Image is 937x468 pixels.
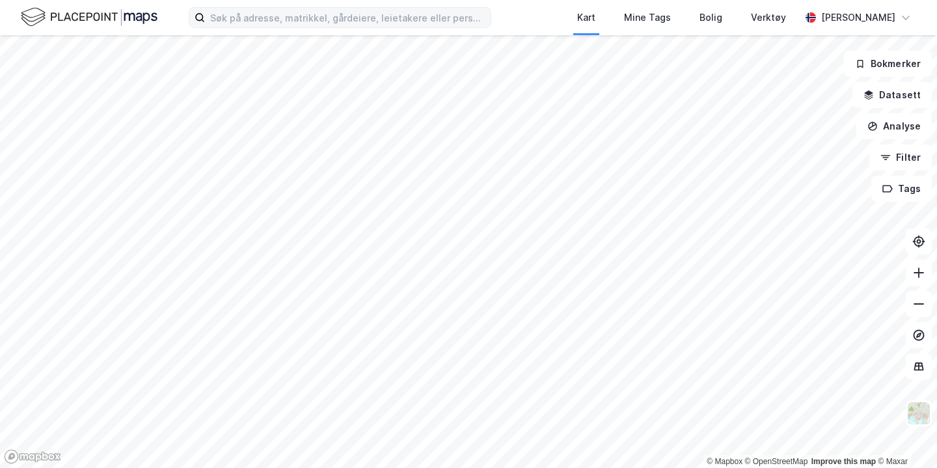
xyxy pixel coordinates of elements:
img: logo.f888ab2527a4732fd821a326f86c7f29.svg [21,6,157,29]
iframe: Chat Widget [872,406,937,468]
div: Mine Tags [624,10,671,25]
input: Søk på adresse, matrikkel, gårdeiere, leietakere eller personer [205,8,491,27]
div: Kart [577,10,595,25]
div: [PERSON_NAME] [821,10,895,25]
div: Bolig [699,10,722,25]
div: Verktøy [751,10,786,25]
